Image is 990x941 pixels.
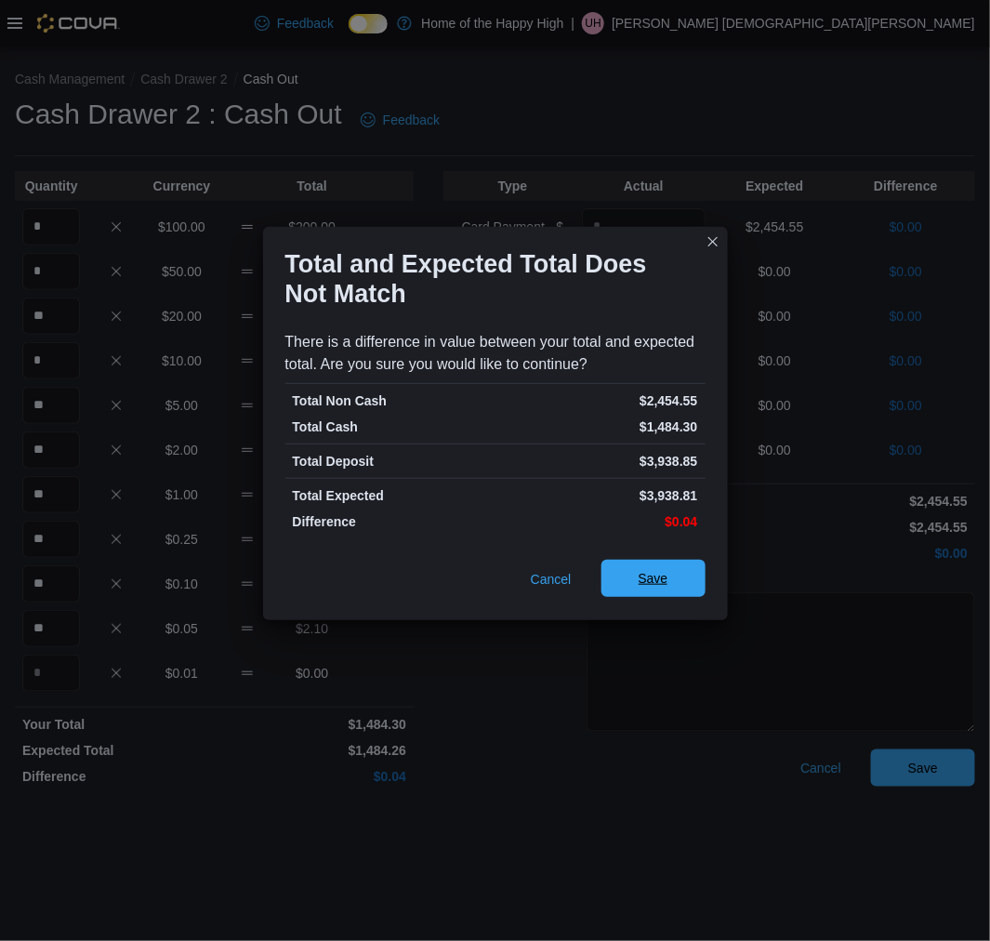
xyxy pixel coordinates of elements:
p: $0.04 [499,512,698,531]
p: Difference [293,512,492,531]
p: $3,938.85 [499,452,698,470]
button: Closes this modal window [702,231,724,253]
p: $3,938.81 [499,486,698,505]
h1: Total and Expected Total Does Not Match [285,249,691,309]
p: Total Non Cash [293,391,492,410]
div: There is a difference in value between your total and expected total. Are you sure you would like... [285,331,706,376]
p: Total Cash [293,417,492,436]
span: Save [639,569,668,588]
button: Save [601,560,706,597]
p: Total Expected [293,486,492,505]
button: Cancel [523,561,579,598]
p: Total Deposit [293,452,492,470]
p: $2,454.55 [499,391,698,410]
span: Cancel [531,570,572,589]
p: $1,484.30 [499,417,698,436]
